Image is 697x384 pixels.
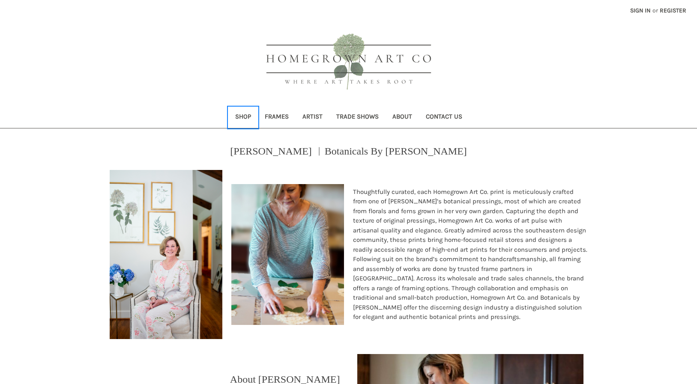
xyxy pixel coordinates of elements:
p: [PERSON_NAME] ︱Botanicals By [PERSON_NAME] [230,143,467,159]
a: Shop [228,107,258,128]
a: Frames [258,107,296,128]
a: Contact Us [419,107,469,128]
img: HOMEGROWN ART CO [252,24,445,101]
a: Trade Shows [329,107,386,128]
span: or [652,6,659,15]
a: About [386,107,419,128]
p: Thoughtfully curated, each Homegrown Art Co. print is meticulously crafted from one of [PERSON_NA... [353,187,588,322]
a: Artist [296,107,329,128]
